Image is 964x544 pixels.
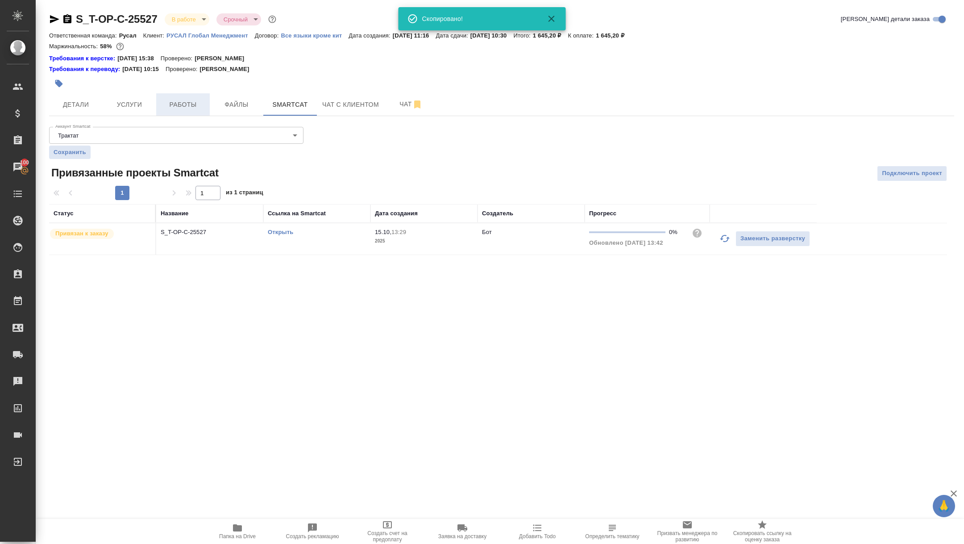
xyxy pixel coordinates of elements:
[49,32,119,39] p: Ответственная команда:
[76,13,158,25] a: S_T-OP-C-25527
[513,32,532,39] p: Итого:
[286,533,339,540] span: Создать рекламацию
[49,74,69,93] button: Добавить тэг
[119,32,143,39] p: Русал
[725,519,800,544] button: Скопировать ссылку на оценку заказа
[268,209,326,218] div: Ссылка на Smartcat
[589,209,616,218] div: Прогресс
[655,530,719,543] span: Призвать менеджера по развитию
[226,187,263,200] span: из 1 страниц
[575,519,650,544] button: Определить тематику
[281,31,349,39] a: Все языки кроме кит
[255,32,281,39] p: Договор:
[425,519,500,544] button: Заявка на доставку
[166,32,255,39] p: РУСАЛ Глобал Менеджмент
[200,519,275,544] button: Папка на Drive
[375,209,418,218] div: Дата создания
[49,43,100,50] p: Маржинальность:
[54,99,97,110] span: Детали
[533,32,568,39] p: 1 645,20 ₽
[195,54,251,63] p: [PERSON_NAME]
[438,533,486,540] span: Заявка на доставку
[281,32,349,39] p: Все языки кроме кит
[2,156,33,178] a: 100
[877,166,947,181] button: Подключить проект
[740,234,805,244] span: Заменить разверстку
[933,495,955,517] button: 🙏
[219,533,256,540] span: Папка на Drive
[541,13,562,24] button: Закрыть
[585,533,639,540] span: Определить тематику
[390,99,432,110] span: Чат
[412,99,423,110] svg: Отписаться
[161,209,188,218] div: Название
[54,209,74,218] div: Статус
[108,99,151,110] span: Услуги
[166,31,255,39] a: РУСАЛ Глобал Менеджмент
[650,519,725,544] button: Призвать менеджера по развитию
[143,32,166,39] p: Клиент:
[266,13,278,25] button: Доп статусы указывают на важность/срочность заказа
[735,231,810,247] button: Заменить разверстку
[268,229,293,235] a: Открыть
[49,146,91,159] button: Сохранить
[49,54,117,63] div: Нажми, чтобы открыть папку с инструкцией
[500,519,575,544] button: Добавить Todo
[161,54,195,63] p: Проверено:
[482,229,492,235] p: Бот
[55,132,81,139] button: Трактат
[936,497,952,515] span: 🙏
[49,166,219,180] span: Привязанные проекты Smartcat
[375,229,391,235] p: 15.10,
[169,16,199,23] button: В работе
[54,148,86,157] span: Сохранить
[221,16,250,23] button: Срочный
[199,65,256,74] p: [PERSON_NAME]
[275,519,350,544] button: Создать рекламацию
[49,127,303,144] div: Трактат
[375,237,473,246] p: 2025
[15,158,35,167] span: 100
[269,99,312,110] span: Smartcat
[215,99,258,110] span: Файлы
[669,228,685,237] div: 0%
[422,14,534,23] div: Скопировано!
[882,168,942,179] span: Подключить проект
[49,54,117,63] a: Требования к верстке:
[391,229,406,235] p: 13:29
[355,530,420,543] span: Создать счет на предоплату
[100,43,114,50] p: 58%
[117,54,161,63] p: [DATE] 15:38
[114,41,126,52] button: 573.50 RUB;
[166,65,200,74] p: Проверено:
[714,228,735,249] button: Обновить прогресс
[216,13,261,25] div: В работе
[730,530,794,543] span: Скопировать ссылку на оценку заказа
[322,99,379,110] span: Чат с клиентом
[49,14,60,25] button: Скопировать ссылку для ЯМессенджера
[122,65,166,74] p: [DATE] 10:15
[350,519,425,544] button: Создать счет на предоплату
[165,13,209,25] div: В работе
[55,229,108,238] p: Привязан к заказу
[62,14,73,25] button: Скопировать ссылку
[841,15,930,24] span: [PERSON_NAME] детали заказа
[470,32,514,39] p: [DATE] 10:30
[568,32,596,39] p: К оплате:
[596,32,631,39] p: 1 645,20 ₽
[589,239,663,246] span: Обновлено [DATE] 13:42
[349,32,392,39] p: Дата создания:
[393,32,436,39] p: [DATE] 11:16
[519,533,556,540] span: Добавить Todo
[436,32,470,39] p: Дата сдачи:
[161,228,259,237] p: S_T-OP-C-25527
[482,209,513,218] div: Создатель
[162,99,204,110] span: Работы
[49,65,122,74] a: Требования к переводу:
